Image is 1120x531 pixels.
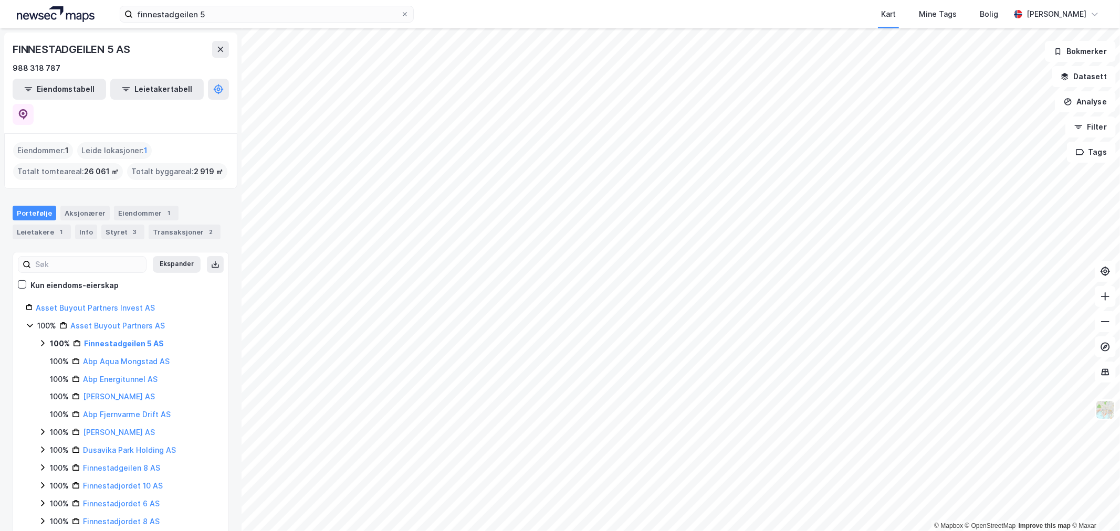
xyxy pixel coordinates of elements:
div: 1 [164,208,174,218]
button: Tags [1067,142,1116,163]
a: Finnestadjordet 10 AS [83,481,163,490]
div: 100% [50,355,69,368]
span: 1 [65,144,69,157]
div: 100% [50,480,69,492]
img: logo.a4113a55bc3d86da70a041830d287a7e.svg [17,6,95,22]
div: Kart [881,8,896,20]
span: 1 [144,144,148,157]
a: Mapbox [934,522,963,529]
div: Bolig [980,8,998,20]
div: Leide lokasjoner : [77,142,152,159]
button: Leietakertabell [110,79,204,100]
div: Totalt tomteareal : [13,163,123,180]
div: Totalt byggareal : [127,163,227,180]
a: Finnestadjordet 6 AS [83,499,160,508]
button: Bokmerker [1045,41,1116,62]
div: 988 318 787 [13,62,60,75]
img: Z [1095,400,1115,420]
a: Finnestadgeilen 5 AS [84,339,164,348]
div: 100% [50,390,69,403]
a: Dusavika Park Holding AS [83,445,176,454]
a: OpenStreetMap [965,522,1016,529]
div: Aksjonærer [60,206,110,220]
span: 2 919 ㎡ [194,165,223,178]
div: Portefølje [13,206,56,220]
div: 3 [130,227,140,237]
a: Abp Aqua Mongstad AS [83,357,170,366]
div: 100% [50,426,69,439]
div: Styret [101,225,144,239]
a: Asset Buyout Partners Invest AS [36,303,155,312]
button: Analyse [1055,91,1116,112]
div: Mine Tags [919,8,957,20]
div: Leietakere [13,225,71,239]
button: Filter [1065,116,1116,137]
div: 100% [37,320,56,332]
a: Asset Buyout Partners AS [70,321,165,330]
div: 100% [50,462,69,474]
button: Ekspander [153,256,201,273]
a: [PERSON_NAME] AS [83,392,155,401]
a: Abp Energitunnel AS [83,375,158,384]
button: Datasett [1052,66,1116,87]
a: Improve this map [1019,522,1071,529]
div: Eiendommer [114,206,179,220]
div: 100% [50,515,69,528]
button: Eiendomstabell [13,79,106,100]
div: Transaksjoner [149,225,221,239]
div: 100% [50,408,69,421]
div: Kontrollprogram for chat [1067,481,1120,531]
input: Søk [31,257,146,272]
a: Abp Fjernvarme Drift AS [83,410,171,419]
div: 100% [50,373,69,386]
input: Søk på adresse, matrikkel, gårdeiere, leietakere eller personer [133,6,401,22]
div: 2 [206,227,216,237]
a: Finnestadgeilen 8 AS [83,463,160,472]
div: 1 [56,227,67,237]
div: 100% [50,444,69,456]
div: Kun eiendoms-eierskap [30,279,119,292]
a: [PERSON_NAME] AS [83,428,155,437]
iframe: Chat Widget [1067,481,1120,531]
div: [PERSON_NAME] [1027,8,1086,20]
div: 100% [50,497,69,510]
a: Finnestadjordet 8 AS [83,517,160,526]
div: FINNESTADGEILEN 5 AS [13,41,132,58]
div: Info [75,225,97,239]
div: Eiendommer : [13,142,73,159]
span: 26 061 ㎡ [84,165,119,178]
div: 100% [50,337,70,350]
